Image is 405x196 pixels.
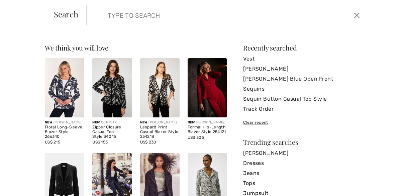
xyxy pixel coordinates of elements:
img: Leopard Print Casual Blazer Style 254218. Beige/Black [140,58,180,117]
a: Track Order [243,104,360,114]
a: [PERSON_NAME] [243,148,360,158]
a: [PERSON_NAME] [243,64,360,74]
span: Search [54,10,78,18]
div: Recently searched [243,44,360,51]
span: We think you will love [45,43,108,52]
div: [PERSON_NAME] [140,120,180,125]
span: US$ 155 [92,140,108,144]
input: TYPE TO SEARCH [103,5,290,25]
div: [PERSON_NAME] [188,120,227,125]
div: Zipper Closure Casual Top Style 34045 [92,125,132,139]
a: [PERSON_NAME] Blue Open Front [243,74,360,84]
span: New [140,120,147,124]
div: COMPLI K [92,120,132,125]
span: New [45,120,52,124]
div: [PERSON_NAME] [45,120,84,125]
img: Floral Long-Sleeve Blazer Style 266340. Midnight/off white [45,58,84,117]
div: Floral Long-Sleeve Blazer Style 266340 [45,125,84,139]
span: New [92,120,100,124]
a: Sequin Button Casual Top Style [243,94,360,104]
div: Trending searches [243,139,360,145]
div: Leopard Print Casual Blazer Style 254218 [140,125,180,139]
a: Tops [243,178,360,188]
div: Clear recent [243,119,360,125]
a: Vest [243,54,360,64]
button: Close [352,10,362,21]
span: New [188,120,195,124]
a: Jeans [243,168,360,178]
span: Help [15,5,29,11]
div: Formal Hip-Length Blazer Style 254121 [188,125,227,134]
a: Dresses [243,158,360,168]
span: US$ 215 [45,140,60,144]
a: Sequins [243,84,360,94]
img: Formal Hip-Length Blazer Style 254121. Black [188,58,227,117]
img: Zipper Closure Casual Top Style 34045. As sample [92,58,132,117]
span: US$ 305 [188,135,204,140]
span: US$ 230 [140,140,157,144]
